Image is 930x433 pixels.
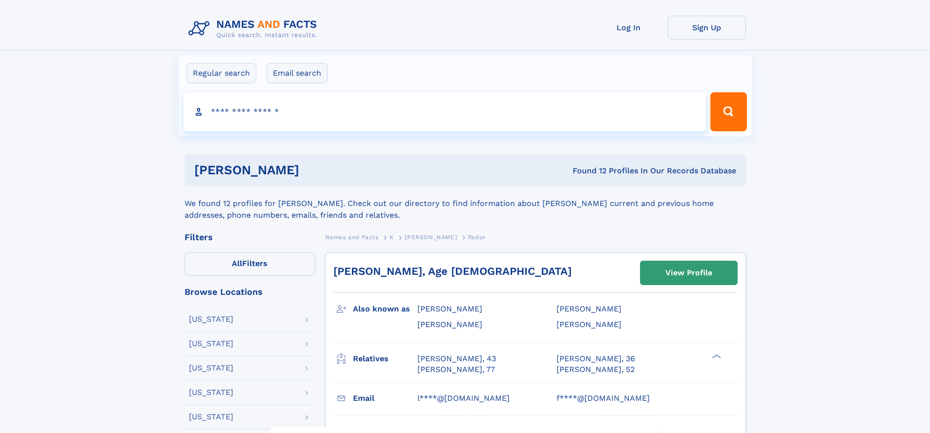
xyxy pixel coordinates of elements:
span: [PERSON_NAME] [557,320,621,329]
a: K [390,231,394,243]
label: Regular search [186,63,256,83]
div: [US_STATE] [189,413,233,421]
a: Sign Up [668,16,746,40]
label: Filters [185,252,315,276]
span: [PERSON_NAME] [417,320,482,329]
a: [PERSON_NAME], 43 [417,353,496,364]
div: View Profile [665,262,712,284]
a: [PERSON_NAME], Age [DEMOGRAPHIC_DATA] [333,265,572,277]
a: [PERSON_NAME] [405,231,457,243]
div: Found 12 Profiles In Our Records Database [436,165,736,176]
div: Filters [185,233,315,242]
a: [PERSON_NAME], 77 [417,364,495,375]
span: All [232,259,242,268]
div: ❯ [710,353,722,359]
label: Email search [267,63,328,83]
h1: [PERSON_NAME] [194,164,436,176]
a: [PERSON_NAME], 52 [557,364,635,375]
a: Log In [590,16,668,40]
h3: Also known as [353,301,417,317]
div: [US_STATE] [189,340,233,348]
img: Logo Names and Facts [185,16,325,42]
span: Fedor [468,234,486,241]
div: [US_STATE] [189,389,233,396]
a: Names and Facts [325,231,379,243]
input: search input [184,92,706,131]
h3: Email [353,390,417,407]
span: [PERSON_NAME] [405,234,457,241]
div: We found 12 profiles for [PERSON_NAME]. Check out our directory to find information about [PERSON... [185,186,746,221]
div: Browse Locations [185,288,315,296]
span: K [390,234,394,241]
button: Search Button [710,92,746,131]
h3: Relatives [353,351,417,367]
a: [PERSON_NAME], 36 [557,353,635,364]
div: [US_STATE] [189,364,233,372]
span: [PERSON_NAME] [557,304,621,313]
div: [US_STATE] [189,315,233,323]
a: View Profile [641,261,737,285]
span: [PERSON_NAME] [417,304,482,313]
